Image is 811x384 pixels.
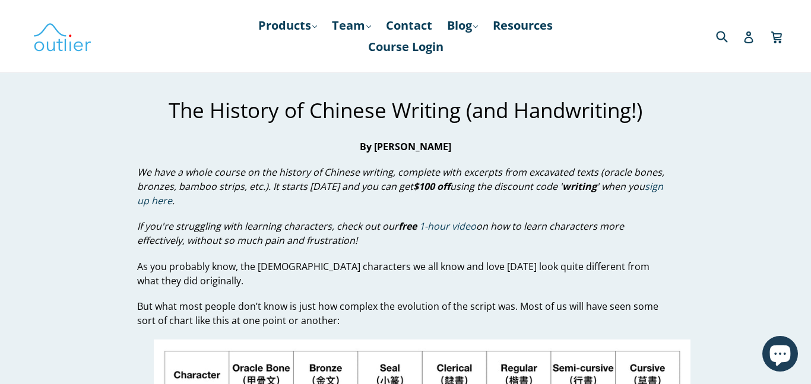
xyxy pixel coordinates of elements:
a: Resources [487,15,559,36]
a: 1-hour video [419,220,476,233]
span: We have a whole course on the history of Chinese writing, complete with excerpts from excavated t... [137,166,664,208]
inbox-online-store-chat: Shopify online store chat [759,336,802,375]
strong: writing [562,180,597,193]
span: As you probably know, the [DEMOGRAPHIC_DATA] characters we all know and love [DATE] look quite di... [137,260,650,287]
strong: free [398,220,417,233]
span: If you're struggling with learning characters, check out our on how to learn characters more effe... [137,220,624,247]
a: Course Login [362,36,449,58]
span: The History of Chinese Writing (and Handwriting!) [169,96,642,124]
strong: By [PERSON_NAME] [360,140,451,153]
strong: $100 off [413,180,450,193]
a: Contact [380,15,438,36]
a: Blog [441,15,484,36]
a: Products [252,15,323,36]
input: Search [713,24,746,48]
a: sign up here [137,180,663,208]
span: But what most people don’t know is just how complex the evolution of the script was. Most of us w... [137,300,658,327]
a: Team [326,15,377,36]
img: Outlier Linguistics [33,19,92,53]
